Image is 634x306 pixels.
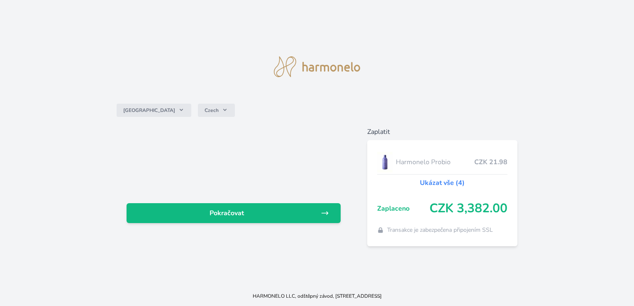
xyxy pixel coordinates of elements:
[377,152,393,172] img: CLEAN_PROBIO_se_stinem_x-lo.jpg
[377,204,429,214] span: Zaplaceno
[127,203,340,223] a: Pokračovat
[198,104,235,117] button: Czech
[133,208,320,218] span: Pokračovat
[387,226,493,234] span: Transakce je zabezpečena připojením SSL
[396,157,474,167] span: Harmonelo Probio
[117,104,191,117] button: [GEOGRAPHIC_DATA]
[420,178,465,188] a: Ukázat vše (4)
[205,107,219,114] span: Czech
[367,127,517,137] h6: Zaplatit
[123,107,175,114] span: [GEOGRAPHIC_DATA]
[474,157,507,167] span: CZK 21.98
[429,201,507,216] span: CZK 3,382.00
[274,56,360,77] img: logo.svg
